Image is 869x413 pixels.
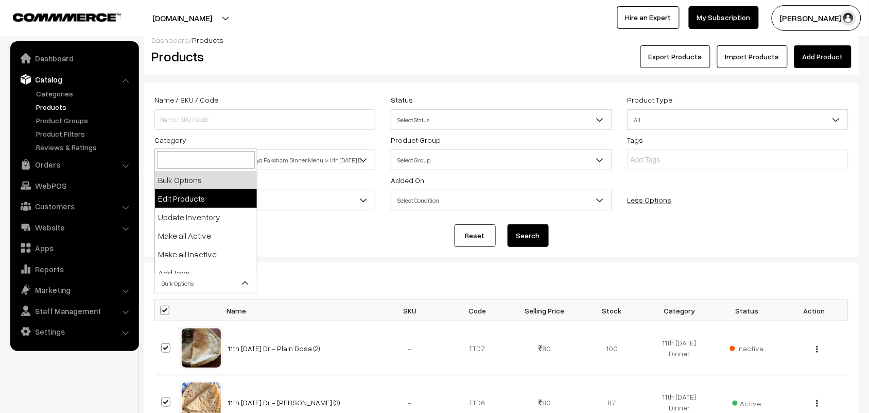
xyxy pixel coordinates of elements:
label: Product Group [391,135,441,145]
a: Categories [33,88,135,99]
a: Dashboard [151,36,189,44]
th: Category [646,300,714,321]
th: SKU [376,300,444,321]
li: Add tags [155,263,257,282]
a: Dashboard [13,49,135,68]
span: Select Condition [155,191,375,209]
a: Product Groups [33,115,135,126]
td: - [376,321,444,375]
th: Stock [579,300,646,321]
button: [DOMAIN_NAME] [116,5,248,31]
a: Marketing [13,280,135,299]
img: user [841,10,856,26]
th: Status [714,300,781,321]
span: Select Condition [391,191,611,209]
td: 100 [579,321,646,375]
img: COMMMERCE [13,13,121,21]
a: WebPOS [13,176,135,195]
a: Orders [13,155,135,174]
a: Add Product [794,45,851,68]
span: Select Condition [154,190,375,210]
label: Name / SKU / Code [154,94,218,105]
h2: Products [151,48,374,64]
label: Product Type [628,94,673,105]
span: Bulk Options [155,274,257,292]
button: [PERSON_NAME] s… [772,5,861,31]
span: Breakfast & Lunch & Dinner > Mayalaya Paksham Dinner Menu > 11th Thursday Dinner [154,150,375,170]
input: Name / SKU / Code [154,109,375,130]
a: Reports [13,260,135,278]
span: Select Condition [391,190,612,210]
td: 11th [DATE] Dinner [646,321,714,375]
li: Edit Products [155,189,257,208]
label: Added On [391,175,424,186]
span: Products [192,36,223,44]
span: Select Status [391,111,611,129]
a: Reset [455,224,496,247]
th: Name [222,300,376,321]
th: Action [781,300,848,321]
span: Select Status [391,109,612,130]
img: Menu [816,346,818,353]
div: / [151,35,851,45]
a: COMMMERCE [13,10,103,23]
a: My Subscription [689,6,759,29]
td: TTD7 [444,321,511,375]
img: Menu [816,400,818,407]
span: Active [733,395,761,409]
a: Hire an Expert [617,6,680,29]
th: Selling Price [511,300,579,321]
li: Make all Active [155,226,257,245]
td: 80 [511,321,579,375]
a: Staff Management [13,302,135,320]
a: Import Products [717,45,788,68]
label: Status [391,94,413,105]
span: Inactive [730,343,764,354]
input: Add Tags [631,155,721,166]
span: All [628,109,848,130]
span: Select Group [391,150,612,170]
span: All [628,111,848,129]
span: Bulk Options [154,273,257,293]
a: Catalog [13,70,135,89]
button: Search [508,224,549,247]
a: Product Filters [33,128,135,139]
span: Select Group [391,151,611,169]
a: 11th [DATE] Dr - Plain Dosa (2) [228,344,321,353]
a: Less Options [628,195,672,204]
a: Apps [13,239,135,257]
label: Category [154,135,186,145]
li: Make all Inactive [155,245,257,263]
button: Export Products [640,45,710,68]
th: Code [444,300,511,321]
li: Update Inventory [155,208,257,226]
a: Products [33,102,135,112]
a: Website [13,218,135,237]
a: Customers [13,197,135,216]
a: 11th [DATE] Dr - [PERSON_NAME] (3) [228,398,341,407]
a: Settings [13,322,135,341]
span: Breakfast & Lunch & Dinner > Mayalaya Paksham Dinner Menu > 11th Thursday Dinner [155,151,375,169]
a: Reviews & Ratings [33,142,135,153]
li: Bulk Options [155,171,257,189]
label: Tags [628,135,644,145]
